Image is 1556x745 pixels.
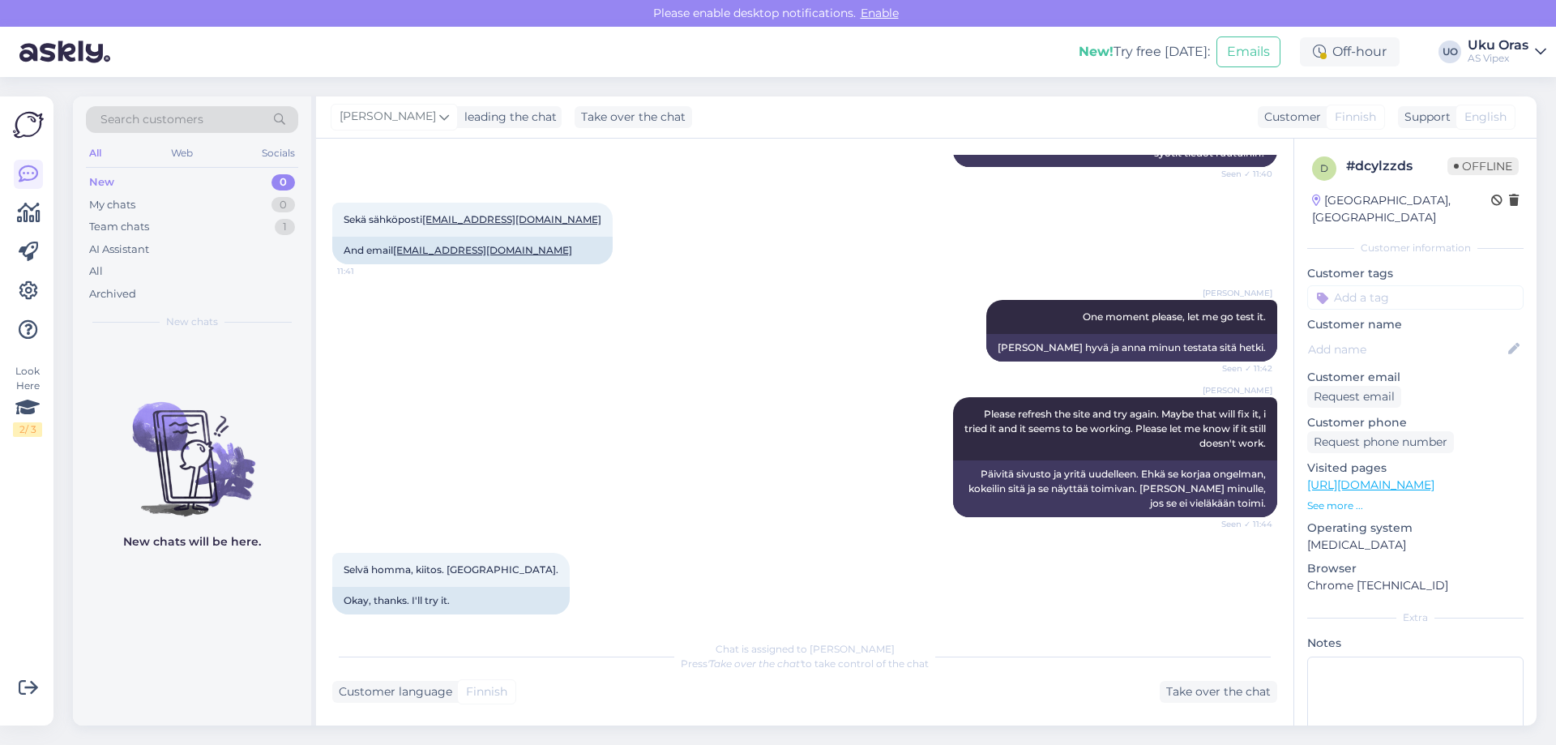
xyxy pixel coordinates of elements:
[1307,477,1434,492] a: [URL][DOMAIN_NAME]
[332,683,452,700] div: Customer language
[166,315,218,329] span: New chats
[1307,241,1524,255] div: Customer information
[1203,384,1272,396] span: [PERSON_NAME]
[1079,42,1210,62] div: Try free [DATE]:
[259,143,298,164] div: Socials
[1438,41,1461,63] div: UO
[1308,340,1505,358] input: Add name
[1307,537,1524,554] p: [MEDICAL_DATA]
[1307,577,1524,594] p: Chrome [TECHNICAL_ID]
[1212,168,1272,180] span: Seen ✓ 11:40
[716,643,895,655] span: Chat is assigned to [PERSON_NAME]
[100,111,203,128] span: Search customers
[168,143,196,164] div: Web
[466,683,507,700] span: Finnish
[1300,37,1400,66] div: Off-hour
[1258,109,1321,126] div: Customer
[1307,316,1524,333] p: Customer name
[1307,386,1401,408] div: Request email
[123,533,261,550] p: New chats will be here.
[73,373,311,519] img: No chats
[707,657,802,670] i: 'Take over the chat'
[1307,414,1524,431] p: Customer phone
[332,237,613,264] div: And email
[458,109,557,126] div: leading the chat
[575,106,692,128] div: Take over the chat
[344,563,558,576] span: Selvä homma, kiitos. [GEOGRAPHIC_DATA].
[89,197,135,213] div: My chats
[1083,310,1266,323] span: One moment please, let me go test it.
[1307,560,1524,577] p: Browser
[1160,681,1277,703] div: Take over the chat
[337,615,398,627] span: 11:45
[1212,518,1272,530] span: Seen ✓ 11:44
[271,197,295,213] div: 0
[86,143,105,164] div: All
[1307,499,1524,513] p: See more ...
[340,108,436,126] span: [PERSON_NAME]
[89,219,149,235] div: Team chats
[422,213,601,225] a: [EMAIL_ADDRESS][DOMAIN_NAME]
[1307,635,1524,652] p: Notes
[271,174,295,191] div: 0
[856,6,904,20] span: Enable
[89,242,149,258] div: AI Assistant
[13,364,42,437] div: Look Here
[393,244,572,256] a: [EMAIL_ADDRESS][DOMAIN_NAME]
[1468,52,1528,65] div: AS Vipex
[332,587,570,614] div: Okay, thanks. I'll try it.
[1307,610,1524,625] div: Extra
[89,286,136,302] div: Archived
[1307,460,1524,477] p: Visited pages
[1079,44,1114,59] b: New!
[1320,162,1328,174] span: d
[1307,520,1524,537] p: Operating system
[1307,431,1454,453] div: Request phone number
[1335,109,1376,126] span: Finnish
[1212,362,1272,375] span: Seen ✓ 11:42
[89,174,114,191] div: New
[953,460,1277,517] div: Päivitä sivusto ja yritä uudelleen. Ehkä se korjaa ongelman, kokeilin sitä ja se näyttää toimivan...
[1447,157,1519,175] span: Offline
[1216,36,1280,67] button: Emails
[89,263,103,280] div: All
[1398,109,1451,126] div: Support
[1468,39,1528,52] div: Uku Oras
[1346,156,1447,176] div: # dcylzzds
[1307,265,1524,282] p: Customer tags
[1312,192,1491,226] div: [GEOGRAPHIC_DATA], [GEOGRAPHIC_DATA]
[13,109,44,140] img: Askly Logo
[13,422,42,437] div: 2 / 3
[964,408,1268,449] span: Please refresh the site and try again. Maybe that will fix it, i tried it and it seems to be work...
[681,657,929,670] span: Press to take control of the chat
[1307,369,1524,386] p: Customer email
[337,265,398,277] span: 11:41
[1464,109,1507,126] span: English
[1203,287,1272,299] span: [PERSON_NAME]
[1307,285,1524,310] input: Add a tag
[344,213,601,225] span: Sekä sähköposti
[986,334,1277,362] div: [PERSON_NAME] hyvä ja anna minun testata sitä hetki.
[1468,39,1546,65] a: Uku OrasAS Vipex
[275,219,295,235] div: 1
